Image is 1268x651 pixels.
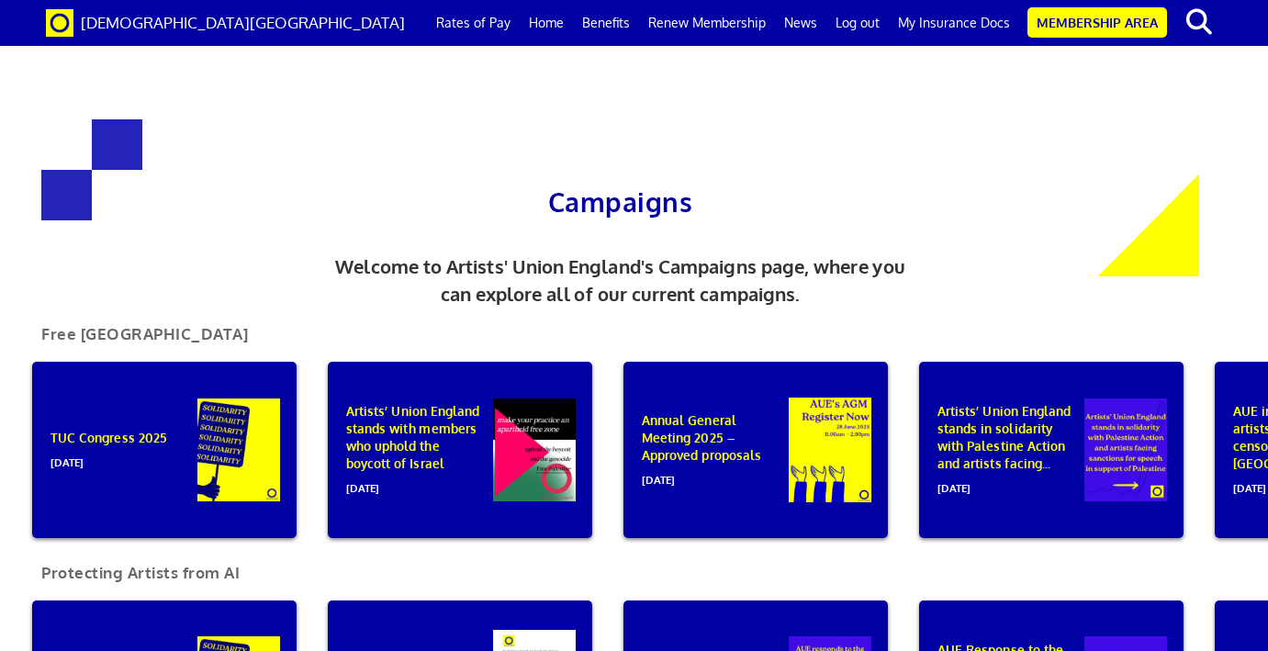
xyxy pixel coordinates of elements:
span: [DEMOGRAPHIC_DATA][GEOGRAPHIC_DATA] [81,13,405,32]
button: search [1171,3,1227,41]
span: Campaigns [548,185,692,219]
a: Membership Area [1027,7,1167,38]
a: TUC Congress 2025[DATE] [18,362,310,538]
h2: Free [GEOGRAPHIC_DATA] [28,326,262,351]
a: Artists’ Union England stands in solidarity with Palestine Action and artists facing...[DATE] [905,362,1197,538]
p: Welcome to Artists' Union England's Campaigns page, where you can explore all of our current camp... [320,253,920,309]
a: Annual General Meeting 2025 – Approved proposals[DATE] [610,362,902,538]
a: Artists’ Union England stands with members who uphold the boycott of Israel[DATE] [314,362,606,538]
h2: Protecting Artists from AI [28,565,253,589]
